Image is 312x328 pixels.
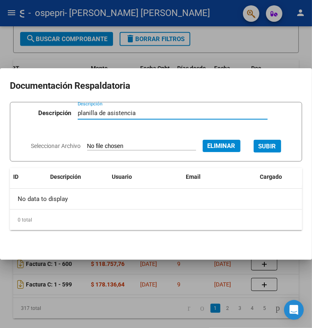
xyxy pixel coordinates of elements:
span: Cargado [260,173,282,180]
div: Open Intercom Messenger [284,300,304,320]
div: No data to display [10,189,302,209]
span: SUBIR [259,143,276,150]
datatable-header-cell: Email [183,168,257,186]
span: Seleccionar Archivo [31,143,81,149]
button: Eliminar [203,140,240,152]
button: SUBIR [254,140,281,152]
datatable-header-cell: ID [10,168,47,186]
div: 0 total [10,210,302,230]
span: Descripción [50,173,81,180]
datatable-header-cell: Usuario [109,168,183,186]
span: Email [186,173,201,180]
span: ID [13,173,18,180]
span: Eliminar [208,142,236,150]
span: Usuario [112,173,132,180]
h2: Documentación Respaldatoria [10,78,302,94]
datatable-header-cell: Descripción [47,168,109,186]
p: Descripción [38,109,71,118]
